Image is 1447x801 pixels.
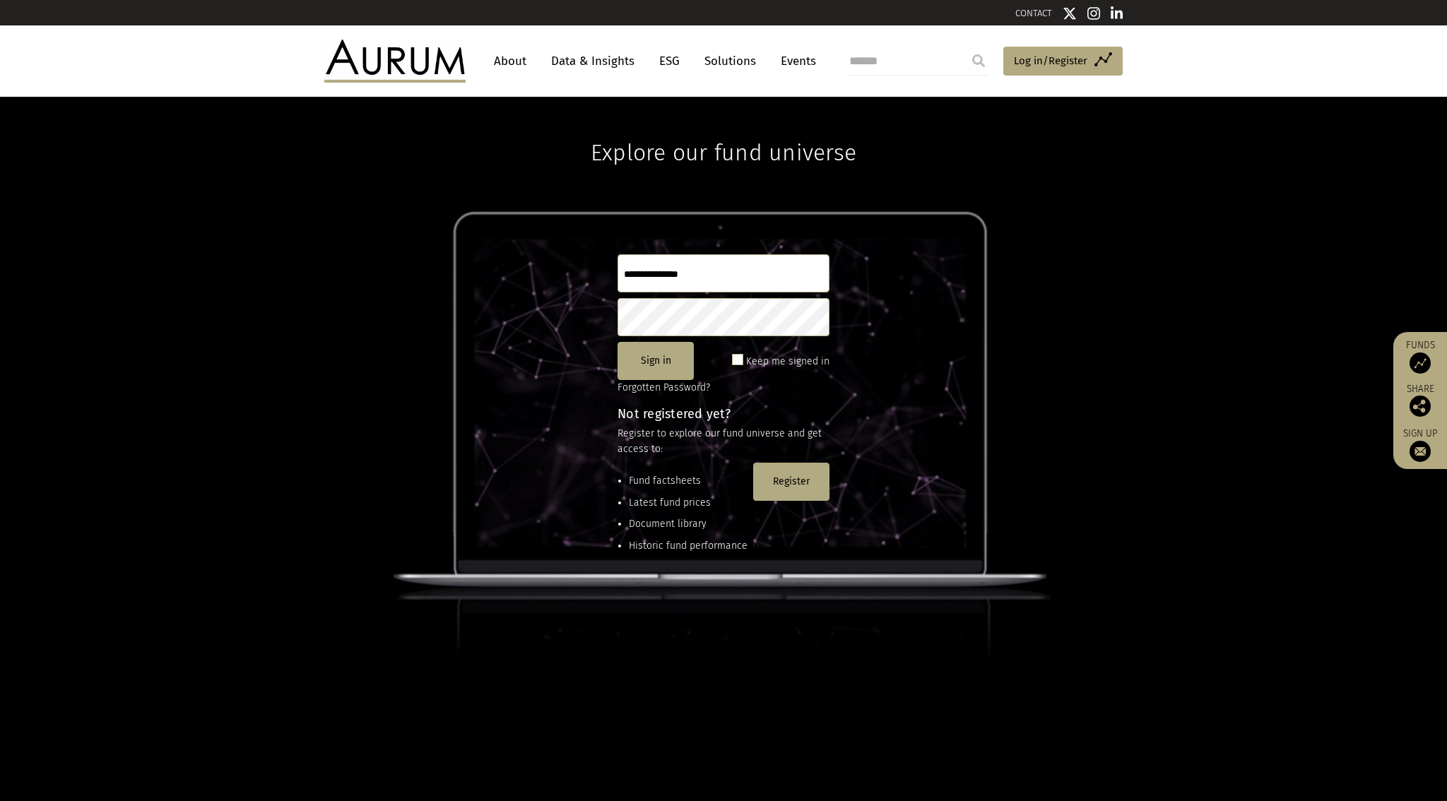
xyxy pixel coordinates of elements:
a: ESG [652,48,687,74]
span: Log in/Register [1014,52,1087,69]
img: Share this post [1410,396,1431,417]
img: Aurum [324,40,466,82]
button: Sign in [618,342,694,380]
a: CONTACT [1015,8,1052,18]
p: Register to explore our fund universe and get access to: [618,426,829,458]
li: Fund factsheets [629,473,748,489]
h1: Explore our fund universe [591,97,856,166]
img: Linkedin icon [1111,6,1123,20]
a: Events [774,48,816,74]
a: Data & Insights [544,48,642,74]
a: Forgotten Password? [618,381,710,393]
a: About [487,48,533,74]
a: Log in/Register [1003,47,1123,76]
li: Historic fund performance [629,538,748,554]
button: Register [753,463,829,501]
a: Sign up [1400,427,1440,462]
div: Share [1400,384,1440,417]
img: Access Funds [1410,352,1431,374]
input: Submit [964,47,993,75]
label: Keep me signed in [746,353,829,370]
img: Sign up to our newsletter [1410,441,1431,462]
a: Solutions [697,48,763,74]
a: Funds [1400,339,1440,374]
li: Document library [629,516,748,532]
img: Twitter icon [1063,6,1077,20]
h4: Not registered yet? [618,408,829,420]
li: Latest fund prices [629,495,748,511]
img: Instagram icon [1087,6,1100,20]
